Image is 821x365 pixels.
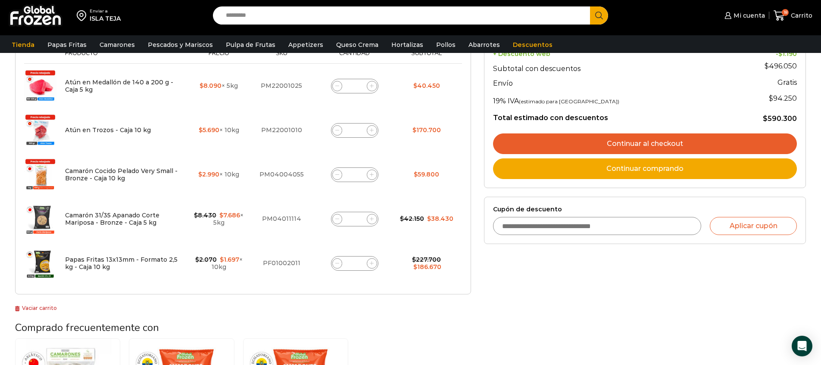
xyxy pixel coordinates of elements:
[769,94,773,102] span: $
[250,64,314,108] td: PM22001025
[432,37,460,53] a: Pollos
[188,152,250,197] td: × 10kg
[413,263,441,271] bdi: 186.670
[789,11,812,20] span: Carrito
[188,241,250,285] td: × 10kg
[200,82,203,90] span: $
[65,256,178,271] a: Papas Fritas 13x13mm - Formato 2,5 kg - Caja 10 kg
[493,158,797,179] a: Continuar comprando
[400,215,424,223] bdi: 42.150
[144,37,217,53] a: Pescados y Mariscos
[65,167,178,182] a: Camarón Cocido Pelado Very Small - Bronze - Caja 10 kg
[43,37,91,53] a: Papas Fritas
[90,14,121,23] div: ISLA TEJA
[65,126,151,134] a: Atún en Trozos - Caja 10 kg
[763,114,797,123] bdi: 590.300
[731,11,765,20] span: Mi cuenta
[387,37,428,53] a: Hortalizas
[792,336,812,356] div: Open Intercom Messenger
[349,213,361,225] input: Product quantity
[7,37,39,53] a: Tienda
[464,37,504,53] a: Abarrotes
[778,50,797,58] bdi: 1.190
[250,241,314,285] td: PF01002011
[412,126,416,134] span: $
[250,152,314,197] td: PM04004055
[77,8,90,23] img: address-field-icon.svg
[778,50,782,58] span: $
[493,90,726,107] th: 19% IVA
[427,215,453,223] bdi: 38.430
[493,58,726,75] th: Subtotal con descuentos
[188,50,250,63] th: Precio
[412,126,441,134] bdi: 170.700
[15,305,57,311] a: Vaciar carrito
[412,256,441,263] bdi: 227.700
[195,256,217,263] bdi: 2.070
[349,124,361,136] input: Product quantity
[349,169,361,181] input: Product quantity
[194,211,216,219] bdi: 8.430
[414,170,418,178] span: $
[763,114,768,123] span: $
[220,256,239,263] bdi: 1.697
[493,75,726,90] th: Envío
[765,62,797,70] bdi: 496.050
[188,108,250,152] td: × 10kg
[199,126,203,134] span: $
[413,82,417,90] span: $
[284,37,328,53] a: Appetizers
[332,37,383,53] a: Queso Crema
[188,64,250,108] td: × 5kg
[314,50,396,63] th: Cantidad
[493,107,726,124] th: Total estimado con descuentos
[782,9,789,16] span: 18
[198,170,219,178] bdi: 2.990
[777,78,797,87] strong: Gratis
[90,8,121,14] div: Enviar a
[349,257,361,269] input: Product quantity
[349,80,361,92] input: Product quantity
[519,98,619,105] small: (estimado para [GEOGRAPHIC_DATA])
[65,211,159,226] a: Camarón 31/35 Apanado Corte Mariposa - Bronze - Caja 5 kg
[396,50,458,63] th: Subtotal
[774,6,812,26] a: 18 Carrito
[250,197,314,241] td: PM04011114
[722,7,765,24] a: Mi cuenta
[769,94,797,102] span: 94.250
[222,37,280,53] a: Pulpa de Frutas
[412,256,416,263] span: $
[219,211,240,219] bdi: 7.686
[590,6,608,25] button: Search button
[427,215,431,223] span: $
[188,197,250,241] td: × 5kg
[414,170,439,178] bdi: 59.800
[95,37,139,53] a: Camarones
[710,217,797,235] button: Aplicar cupón
[413,82,440,90] bdi: 40.450
[493,133,797,154] a: Continuar al checkout
[765,62,769,70] span: $
[250,108,314,152] td: PM22001010
[195,256,199,263] span: $
[200,82,222,90] bdi: 8.090
[493,206,797,213] label: Cupón de descuento
[250,50,314,63] th: Sku
[199,126,219,134] bdi: 5.690
[61,50,188,63] th: Producto
[219,211,223,219] span: $
[194,211,198,219] span: $
[509,37,557,53] a: Descuentos
[15,321,159,334] span: Comprado frecuentemente con
[198,170,202,178] span: $
[400,215,404,223] span: $
[65,78,173,93] a: Atún en Medallón de 140 a 200 g - Caja 5 kg
[220,256,224,263] span: $
[413,263,417,271] span: $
